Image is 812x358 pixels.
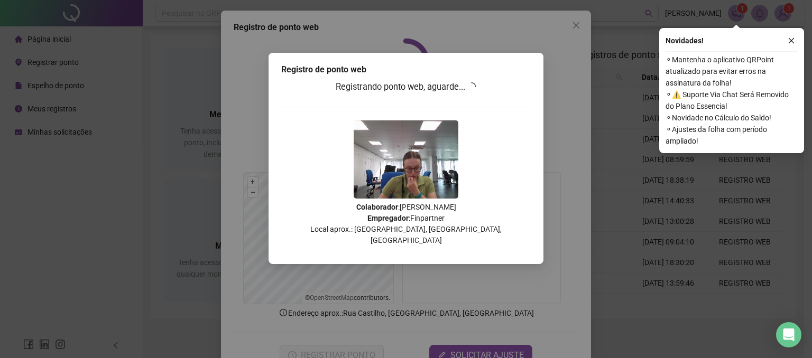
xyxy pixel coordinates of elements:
div: Open Intercom Messenger [776,322,801,347]
span: ⚬ Ajustes da folha com período ampliado! [666,124,798,147]
span: Novidades ! [666,35,704,46]
span: ⚬ ⚠️ Suporte Via Chat Será Removido do Plano Essencial [666,89,798,112]
p: : [PERSON_NAME] : Finpartner Local aprox.: [GEOGRAPHIC_DATA], [GEOGRAPHIC_DATA], [GEOGRAPHIC_DATA] [281,202,531,246]
strong: Colaborador [356,203,398,211]
img: Z [354,120,458,199]
span: loading [467,82,476,91]
span: ⚬ Novidade no Cálculo do Saldo! [666,112,798,124]
span: close [788,37,795,44]
span: ⚬ Mantenha o aplicativo QRPoint atualizado para evitar erros na assinatura da folha! [666,54,798,89]
h3: Registrando ponto web, aguarde... [281,80,531,94]
strong: Empregador [367,214,409,222]
div: Registro de ponto web [281,63,531,76]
